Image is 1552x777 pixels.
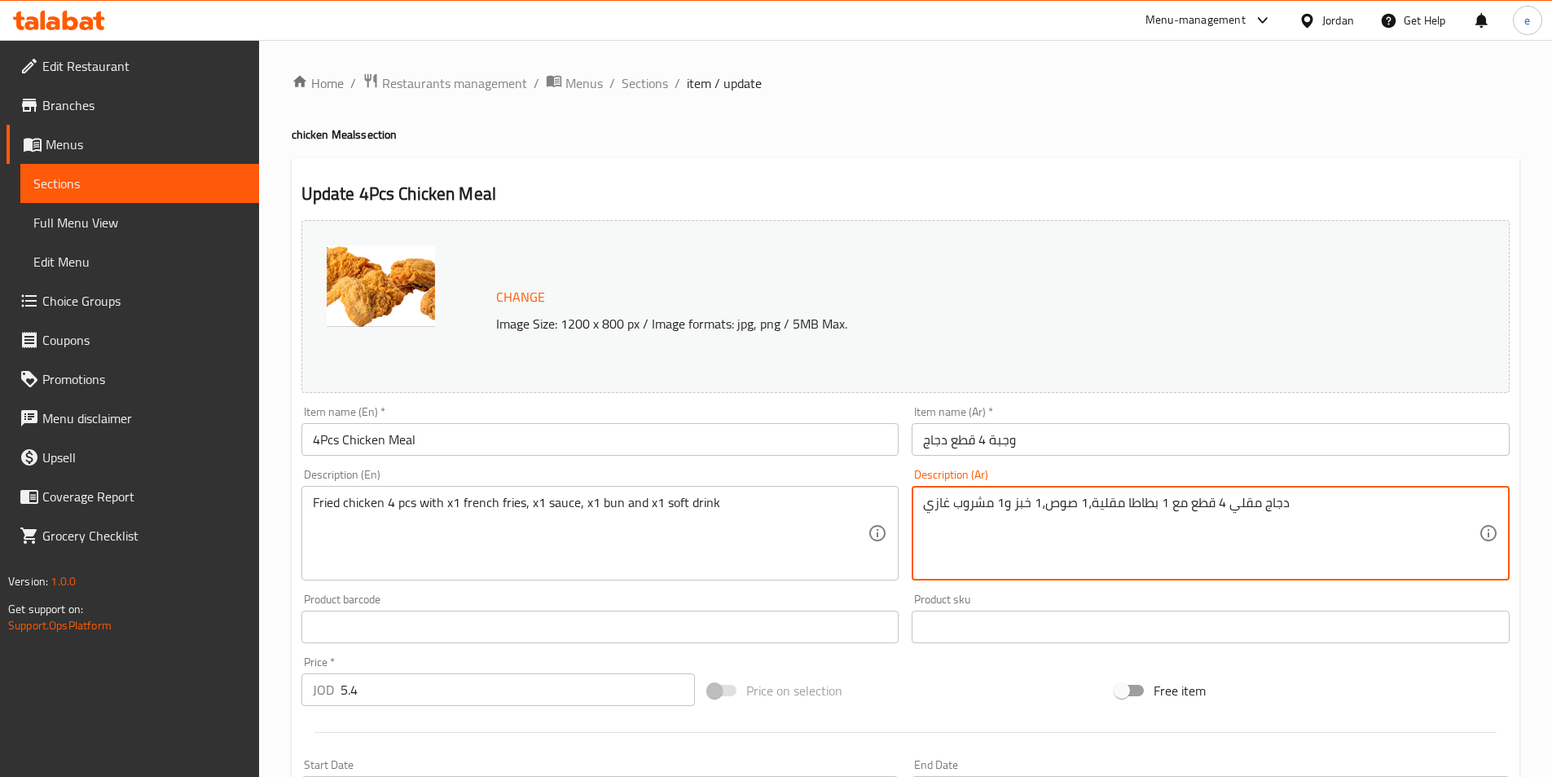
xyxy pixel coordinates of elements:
[7,86,259,125] a: Branches
[7,399,259,438] a: Menu disclaimer
[46,135,246,154] span: Menus
[313,680,334,700] p: JOD
[20,242,259,281] a: Edit Menu
[292,73,1519,94] nav: breadcrumb
[746,681,842,700] span: Price on selection
[8,571,48,592] span: Version:
[1524,11,1530,29] span: e
[7,281,259,320] a: Choice Groups
[42,56,246,76] span: Edit Restaurant
[496,285,545,309] span: Change
[20,203,259,242] a: Full Menu View
[7,320,259,360] a: Coupons
[7,360,259,399] a: Promotions
[33,213,246,232] span: Full Menu View
[923,495,1479,572] textarea: دجاج مقلي 4 قطع مع 1 بطاطا مقلية،1 صوص،1 خبز و1 مشروب غازي
[51,571,76,592] span: 1.0.0
[313,495,868,572] textarea: Fried chicken 4 pcs with x1 french fries, x1 sauce, x1 bun and x1 soft drink
[301,423,899,456] input: Enter name En
[33,174,246,193] span: Sections
[327,245,435,327] img: mmw_638434407911951452
[7,477,259,516] a: Coverage Report
[42,95,246,115] span: Branches
[42,408,246,428] span: Menu disclaimer
[42,369,246,389] span: Promotions
[33,252,246,272] span: Edit Menu
[912,423,1510,456] input: Enter name Ar
[20,164,259,203] a: Sections
[7,438,259,477] a: Upsell
[565,73,603,93] span: Menus
[7,46,259,86] a: Edit Restaurant
[42,448,246,467] span: Upsell
[341,673,696,706] input: Please enter price
[1145,11,1246,30] div: Menu-management
[42,526,246,545] span: Grocery Checklist
[7,516,259,555] a: Grocery Checklist
[1322,11,1354,29] div: Jordan
[363,73,527,94] a: Restaurants management
[42,330,246,350] span: Coupons
[687,73,762,93] span: item / update
[1154,681,1206,700] span: Free item
[675,73,680,93] li: /
[622,73,668,93] a: Sections
[292,73,344,93] a: Home
[7,125,259,164] a: Menus
[8,615,112,636] a: Support.OpsPlatform
[42,487,246,506] span: Coverage Report
[609,73,615,93] li: /
[912,611,1510,643] input: Please enter product sku
[490,280,552,314] button: Change
[8,598,83,620] span: Get support on:
[301,611,899,643] input: Please enter product barcode
[534,73,539,93] li: /
[350,73,356,93] li: /
[301,182,1510,206] h2: Update 4Pcs Chicken Meal
[42,291,246,311] span: Choice Groups
[546,73,603,94] a: Menus
[490,314,1358,333] p: Image Size: 1200 x 800 px / Image formats: jpg, png / 5MB Max.
[382,73,527,93] span: Restaurants management
[292,126,1519,143] h4: chicken Meals section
